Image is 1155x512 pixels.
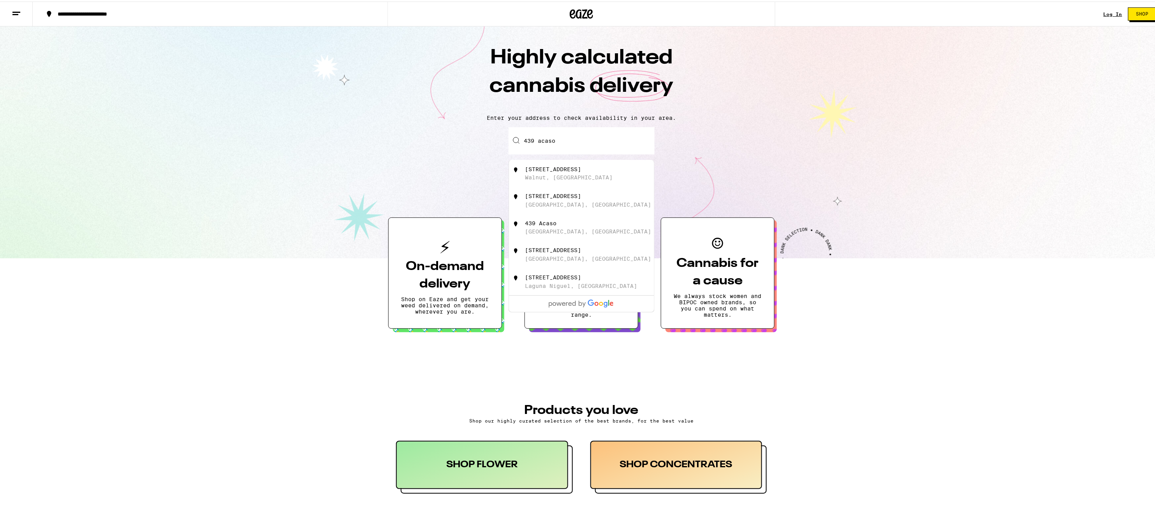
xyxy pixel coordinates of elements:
[525,254,651,260] div: [GEOGRAPHIC_DATA], [GEOGRAPHIC_DATA]
[512,273,520,281] img: 439 Via Acaso Drive
[525,191,581,198] div: [STREET_ADDRESS]
[525,227,651,233] div: [GEOGRAPHIC_DATA], [GEOGRAPHIC_DATA]
[1104,10,1122,15] a: Log In
[674,253,762,288] h3: Cannabis for a cause
[396,417,767,422] p: Shop our highly curated selection of the best brands, for the best value
[525,165,581,171] div: [STREET_ADDRESS]
[674,291,762,316] p: We always stock women and BIPOC owned brands, so you can spend on what matters.
[525,219,556,225] div: 439 Acaso
[8,113,1155,119] p: Enter your address to check availability in your area.
[5,5,56,12] span: Hi. Need any help?
[525,273,581,279] div: [STREET_ADDRESS]
[590,439,762,487] div: SHOP CONCENTRATES
[401,295,489,313] p: Shop on Eaze and get your weed delivered on demand, wherever you are.
[525,200,651,206] div: [GEOGRAPHIC_DATA], [GEOGRAPHIC_DATA]
[512,219,520,226] img: 439 Acaso
[388,216,502,327] button: On-demand deliveryShop on Eaze and get your weed delivered on demand, wherever you are.
[590,439,767,492] button: SHOP CONCENTRATES
[512,245,520,253] img: 439 Acaso Court
[396,439,568,487] div: SHOP FLOWER
[1136,10,1149,15] span: Shop
[445,42,718,107] h1: Highly calculated cannabis delivery
[661,216,775,327] button: Cannabis for a causeWe always stock women and BIPOC owned brands, so you can spend on what matters.
[396,439,573,492] button: SHOP FLOWER
[525,245,581,252] div: [STREET_ADDRESS]
[525,281,637,288] div: Laguna Niguel, [GEOGRAPHIC_DATA]
[512,191,520,199] img: 439 Acaso Drive
[512,165,520,172] img: 439 Acaso Drive
[396,403,767,415] h3: PRODUCTS YOU LOVE
[525,173,613,179] div: Walnut, [GEOGRAPHIC_DATA]
[509,126,655,153] input: Enter your delivery address
[401,256,489,291] h3: On-demand delivery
